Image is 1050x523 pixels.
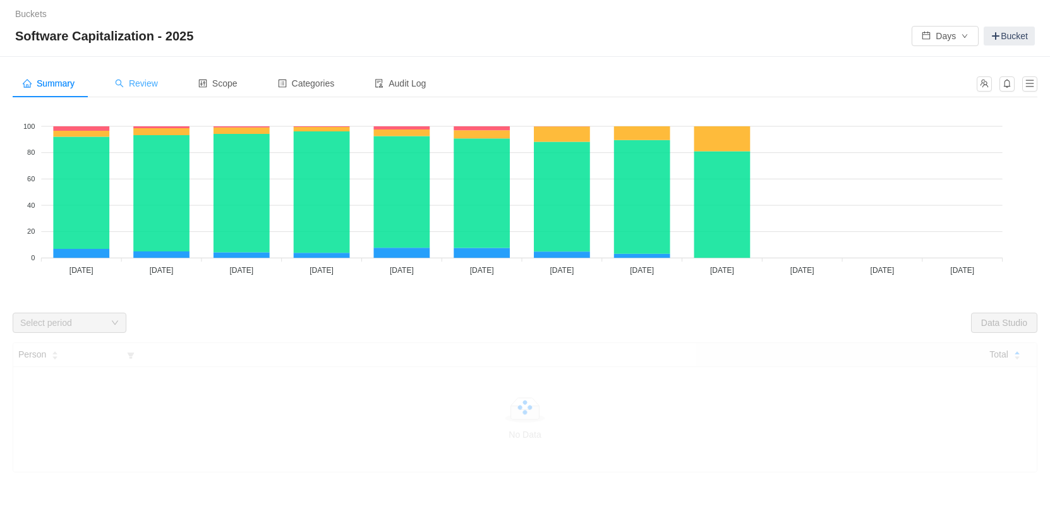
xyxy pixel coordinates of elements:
i: icon: control [198,79,207,88]
tspan: [DATE] [550,266,574,275]
button: icon: menu [1022,76,1037,92]
i: icon: down [111,319,119,328]
i: icon: profile [278,79,287,88]
tspan: [DATE] [229,266,253,275]
tspan: [DATE] [310,266,334,275]
span: Review [115,78,158,88]
span: Software Capitalization - 2025 [15,26,201,46]
i: icon: home [23,79,32,88]
i: icon: audit [375,79,383,88]
tspan: [DATE] [710,266,734,275]
span: Categories [278,78,335,88]
button: icon: team [977,76,992,92]
tspan: [DATE] [630,266,654,275]
tspan: [DATE] [150,266,174,275]
tspan: [DATE] [871,266,895,275]
tspan: [DATE] [790,266,814,275]
div: Select period [20,316,105,329]
button: icon: bell [999,76,1015,92]
i: icon: search [115,79,124,88]
span: Summary [23,78,75,88]
button: icon: calendarDaysicon: down [912,26,979,46]
tspan: [DATE] [470,266,494,275]
span: Audit Log [375,78,426,88]
span: Scope [198,78,238,88]
tspan: 60 [27,175,35,183]
tspan: 0 [31,254,35,261]
tspan: 80 [27,148,35,156]
tspan: [DATE] [69,266,94,275]
tspan: 100 [23,123,35,130]
tspan: [DATE] [950,266,974,275]
tspan: [DATE] [390,266,414,275]
tspan: 40 [27,201,35,209]
a: Bucket [984,27,1035,45]
a: Buckets [15,9,47,19]
tspan: 20 [27,227,35,235]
